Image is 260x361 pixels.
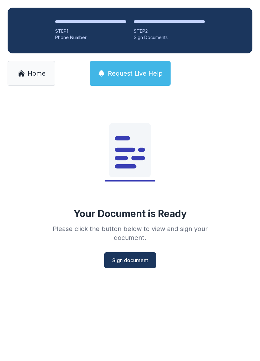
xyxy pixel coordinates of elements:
[55,34,126,41] div: Phone Number
[108,69,163,78] span: Request Live Help
[134,28,205,34] div: STEP 2
[134,34,205,41] div: Sign Documents
[28,69,46,78] span: Home
[112,256,148,264] span: Sign document
[39,224,221,242] div: Please click the button below to view and sign your document.
[74,208,187,219] div: Your Document is Ready
[55,28,126,34] div: STEP 1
